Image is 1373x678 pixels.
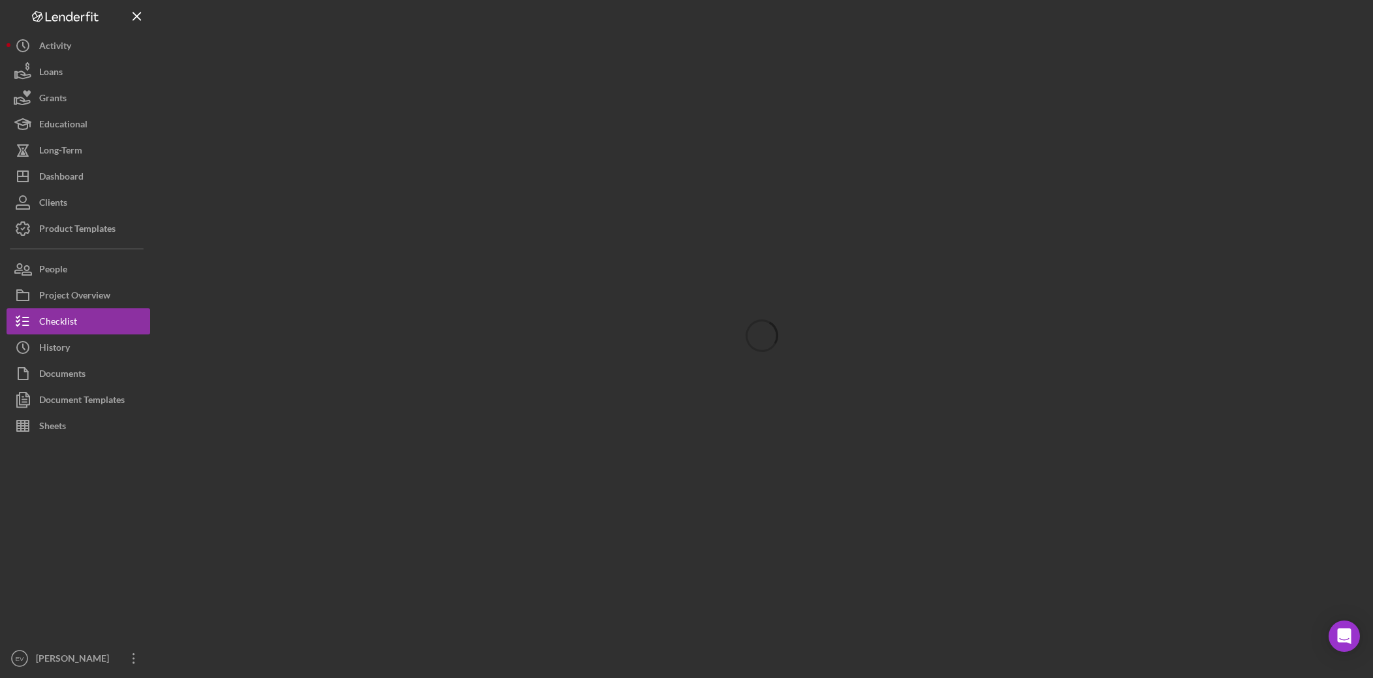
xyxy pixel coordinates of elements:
button: Grants [7,85,150,111]
div: History [39,334,70,364]
div: Clients [39,189,67,219]
button: Document Templates [7,387,150,413]
div: Checklist [39,308,77,338]
button: Clients [7,189,150,216]
div: Sheets [39,413,66,442]
div: Grants [39,85,67,114]
button: Activity [7,33,150,59]
div: Educational [39,111,87,140]
button: Loans [7,59,150,85]
button: Documents [7,361,150,387]
button: Sheets [7,413,150,439]
div: Project Overview [39,282,110,312]
div: Long-Term [39,137,82,167]
div: Open Intercom Messenger [1329,621,1360,652]
button: People [7,256,150,282]
div: Activity [39,33,71,62]
button: Dashboard [7,163,150,189]
text: EV [16,655,24,662]
div: [PERSON_NAME] [33,645,118,675]
div: Documents [39,361,86,390]
button: History [7,334,150,361]
button: Checklist [7,308,150,334]
div: People [39,256,67,285]
div: Loans [39,59,63,88]
button: Educational [7,111,150,137]
div: Dashboard [39,163,84,193]
button: Long-Term [7,137,150,163]
div: Document Templates [39,387,125,416]
button: Product Templates [7,216,150,242]
button: Project Overview [7,282,150,308]
button: EV[PERSON_NAME] [7,645,150,671]
div: Product Templates [39,216,116,245]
